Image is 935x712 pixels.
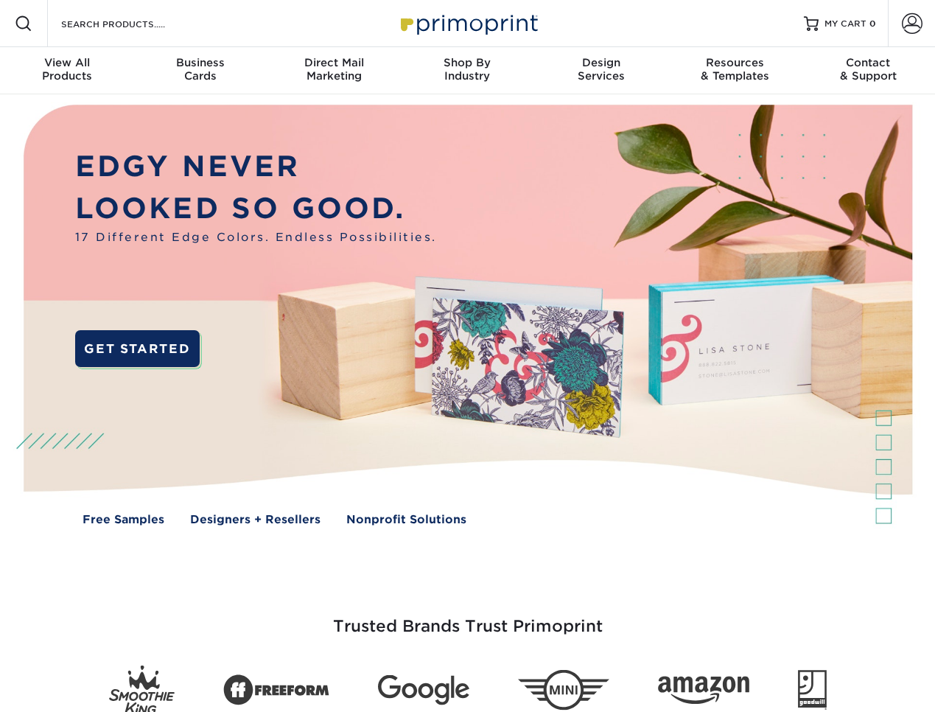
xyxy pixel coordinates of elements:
div: Cards [133,56,267,83]
a: GET STARTED [75,330,200,367]
div: & Templates [668,56,801,83]
a: Resources& Templates [668,47,801,94]
a: BusinessCards [133,47,267,94]
span: 0 [869,18,876,29]
span: 17 Different Edge Colors. Endless Possibilities. [75,229,437,246]
a: Free Samples [83,512,164,528]
div: Marketing [267,56,401,83]
span: Resources [668,56,801,69]
h3: Trusted Brands Trust Primoprint [37,582,899,654]
a: Direct MailMarketing [267,47,401,94]
a: Contact& Support [802,47,935,94]
span: Design [534,56,668,69]
a: Designers + Resellers [190,512,321,528]
input: SEARCH PRODUCTS..... [60,15,203,32]
img: Google [378,675,469,705]
p: LOOKED SO GOOD. [75,187,437,229]
img: Primoprint [394,7,542,39]
span: Business [133,56,267,69]
a: DesignServices [534,47,668,94]
span: Shop By [401,56,534,69]
img: Mini [518,670,609,711]
p: EDGY NEVER [75,145,437,187]
div: & Support [802,56,935,83]
a: Shop ByIndustry [401,47,534,94]
span: MY CART [824,18,866,30]
div: Services [534,56,668,83]
a: Nonprofit Solutions [346,512,466,528]
div: Industry [401,56,534,83]
img: Goodwill [798,670,827,710]
img: Amazon [658,676,749,704]
span: Contact [802,56,935,69]
span: Direct Mail [267,56,401,69]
